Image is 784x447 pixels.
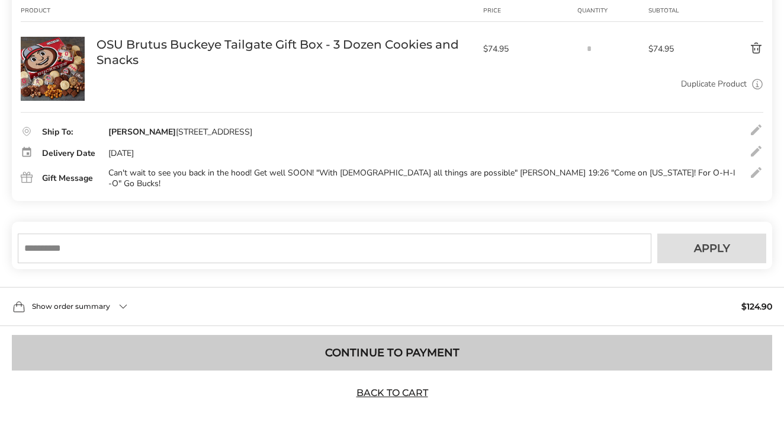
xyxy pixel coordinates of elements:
div: Delivery Date [42,149,97,158]
div: Quantity [577,6,648,15]
input: Quantity input [577,37,601,60]
div: Can't wait to see you back in the hood! Get well SOON! "With [DEMOGRAPHIC_DATA] all things are po... [108,168,736,189]
button: Continue to Payment [12,335,772,371]
strong: [PERSON_NAME] [108,126,176,138]
div: Price [483,6,577,15]
div: [DATE] [108,148,134,159]
div: Product [21,6,97,15]
div: Ship To: [42,128,97,136]
span: $124.90 [741,302,772,311]
div: Subtotal [648,6,701,15]
img: OSU Brutus Buckeye Tailgate Gift Box - 3 Dozen Cookies and Snacks [21,37,85,101]
a: Duplicate Product [681,78,747,91]
button: Delete product [701,41,763,56]
a: OSU Brutus Buckeye Tailgate Gift Box - 3 Dozen Cookies and Snacks [21,36,85,47]
span: Apply [694,243,730,254]
a: Back to Cart [351,387,433,400]
div: Gift Message [42,174,97,183]
span: $74.95 [648,43,701,55]
span: Show order summary [32,303,110,310]
button: Apply [657,234,766,263]
div: [STREET_ADDRESS] [108,127,252,138]
a: OSU Brutus Buckeye Tailgate Gift Box - 3 Dozen Cookies and Snacks [97,37,471,68]
span: $74.95 [483,43,571,55]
